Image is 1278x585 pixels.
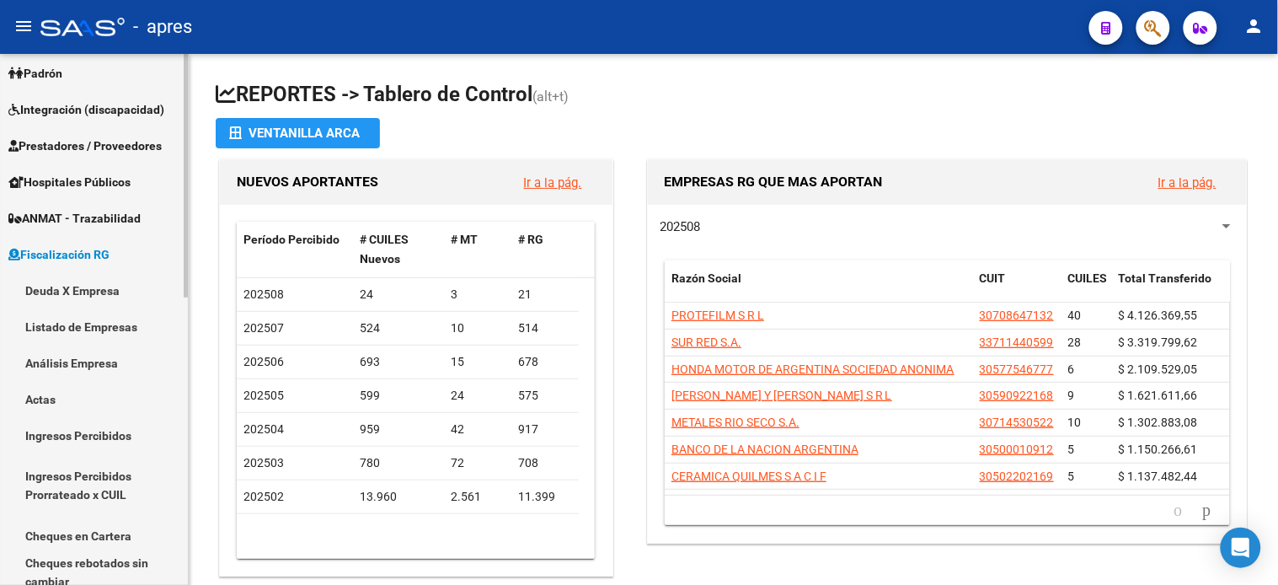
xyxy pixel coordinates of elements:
datatable-header-cell: Total Transferido [1112,260,1230,316]
span: 28 [1068,335,1082,349]
span: CUIT [980,271,1006,285]
span: HONDA MOTOR DE ARGENTINA SOCIEDAD ANONIMA [671,362,954,376]
button: Ir a la pág. [1145,167,1230,198]
span: 30708647132 [980,309,1054,322]
span: 202508 [660,219,701,234]
div: 678 [518,352,572,372]
span: BANCO DE LA NACION ARGENTINA [671,443,858,456]
span: 202506 [243,355,284,368]
h1: REPORTES -> Tablero de Control [216,81,1251,110]
span: Integración (discapacidad) [8,100,164,119]
span: EMPRESAS RG QUE MAS APORTAN [665,174,883,190]
span: 40 [1068,309,1082,322]
div: 24 [451,386,505,405]
span: [PERSON_NAME] Y [PERSON_NAME] S R L [671,389,892,402]
datatable-header-cell: Razón Social [665,260,973,316]
span: $ 2.109.529,05 [1119,362,1198,376]
span: CUILES [1068,271,1108,285]
span: $ 4.126.369,55 [1119,309,1198,322]
a: go to previous page [1167,502,1190,520]
span: SUR RED S.A. [671,335,741,349]
div: 708 [518,454,572,473]
div: Ventanilla ARCA [229,118,366,148]
datatable-header-cell: CUIT [973,260,1061,316]
mat-icon: person [1244,16,1265,36]
span: METALES RIO SECO S.A. [671,416,799,429]
span: 30502202169 [980,470,1054,483]
span: 9 [1068,389,1075,402]
span: PROTEFILM S R L [671,309,764,322]
div: 693 [360,352,437,372]
span: 202502 [243,490,284,503]
mat-icon: menu [13,16,34,36]
div: Open Intercom Messenger [1221,528,1261,568]
div: 3 [451,285,505,304]
datatable-header-cell: # MT [444,222,511,277]
span: 5 [1068,470,1075,483]
button: Ir a la pág. [511,167,596,198]
a: Ir a la pág. [1158,175,1217,191]
div: 24 [360,285,437,304]
span: ANMAT - Trazabilidad [8,209,141,228]
span: (alt+t) [532,89,569,105]
span: 33711440599 [980,335,1054,349]
span: 202505 [243,389,284,402]
div: 13.960 [360,487,437,507]
span: $ 1.621.611,66 [1119,389,1198,402]
span: 202508 [243,287,284,301]
span: $ 1.302.883,08 [1119,416,1198,429]
div: 15 [451,352,505,372]
span: 30577546777 [980,362,1054,376]
div: 2.561 [451,487,505,507]
span: $ 1.150.266,61 [1119,443,1198,456]
div: 575 [518,386,572,405]
span: Período Percibido [243,233,340,246]
datatable-header-cell: CUILES [1061,260,1112,316]
span: 6 [1068,362,1075,376]
span: Prestadores / Proveedores [8,137,162,155]
span: Total Transferido [1119,271,1212,285]
span: - apres [133,8,192,46]
datatable-header-cell: Período Percibido [237,222,353,277]
span: 30714530522 [980,416,1054,429]
a: Ir a la pág. [524,175,582,191]
span: 202503 [243,456,284,470]
span: $ 1.137.482,44 [1119,470,1198,483]
span: # CUILES Nuevos [360,233,409,266]
div: 959 [360,420,437,439]
datatable-header-cell: # RG [511,222,579,277]
div: 72 [451,454,505,473]
span: Hospitales Públicos [8,173,131,191]
span: Padrón [8,64,62,83]
button: Ventanilla ARCA [216,118,380,148]
span: 202507 [243,321,284,335]
span: Razón Social [671,271,741,285]
div: 514 [518,319,572,338]
div: 780 [360,454,437,473]
datatable-header-cell: # CUILES Nuevos [353,222,444,277]
div: 21 [518,285,572,304]
span: 5 [1068,443,1075,456]
span: Fiscalización RG [8,245,110,264]
span: # MT [451,233,478,246]
div: 524 [360,319,437,338]
div: 917 [518,420,572,439]
div: 10 [451,319,505,338]
span: CERAMICA QUILMES S A C I F [671,470,826,483]
span: # RG [518,233,543,246]
div: 11.399 [518,487,572,507]
div: 42 [451,420,505,439]
span: NUEVOS APORTANTES [237,174,378,190]
a: go to next page [1195,502,1219,520]
span: $ 3.319.799,62 [1119,335,1198,349]
span: 10 [1068,416,1082,429]
span: 30500010912 [980,443,1054,456]
span: 30590922168 [980,389,1054,402]
span: 202504 [243,422,284,436]
div: 599 [360,386,437,405]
